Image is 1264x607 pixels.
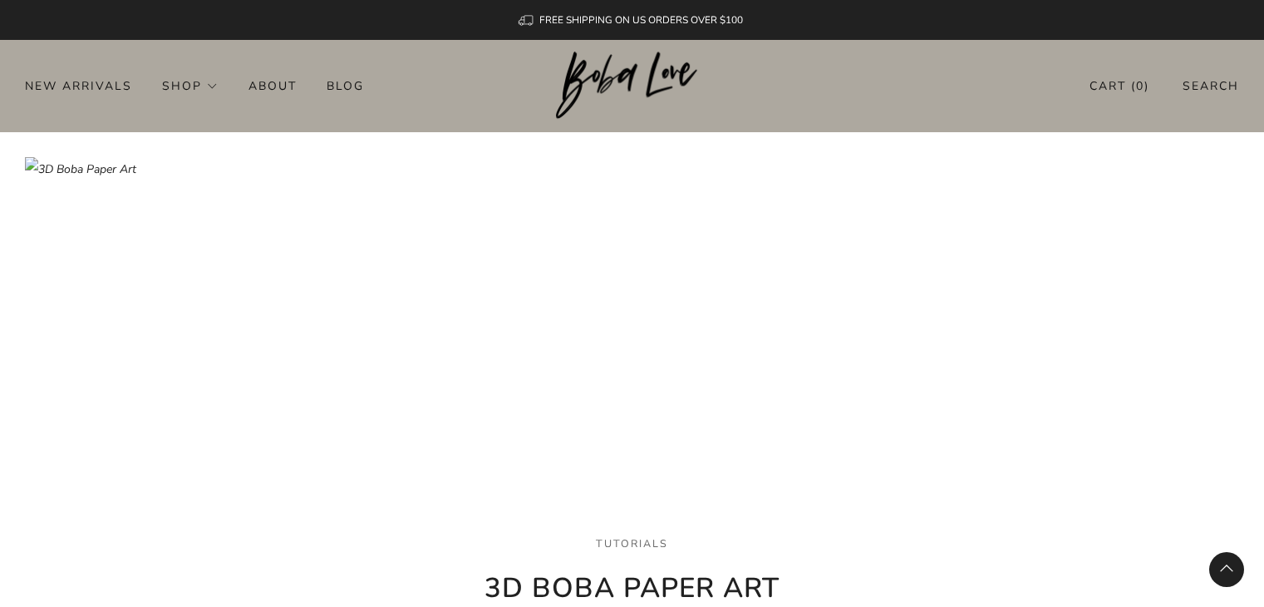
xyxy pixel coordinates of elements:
span: FREE SHIPPING ON US ORDERS OVER $100 [539,13,743,27]
a: New Arrivals [25,72,132,99]
a: About [248,72,297,99]
a: tutorials [596,536,668,550]
img: Boba Love [556,52,708,120]
a: Shop [162,72,219,99]
img: 3D Boba Paper Art [25,157,1239,565]
back-to-top-button: Back to top [1209,552,1244,587]
items-count: 0 [1136,78,1144,94]
a: Cart [1089,72,1149,100]
a: Blog [327,72,364,99]
a: Search [1183,72,1239,100]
